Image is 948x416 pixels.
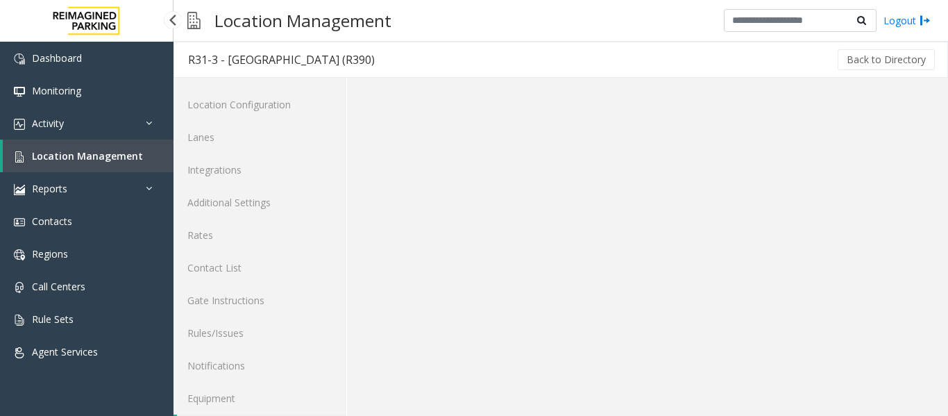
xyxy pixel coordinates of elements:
[32,117,64,130] span: Activity
[173,121,346,153] a: Lanes
[173,349,346,382] a: Notifications
[173,153,346,186] a: Integrations
[32,280,85,293] span: Call Centers
[14,315,25,326] img: 'icon'
[920,13,931,28] img: logout
[173,88,346,121] a: Location Configuration
[32,149,143,163] span: Location Management
[883,13,931,28] a: Logout
[14,217,25,228] img: 'icon'
[14,184,25,195] img: 'icon'
[14,347,25,358] img: 'icon'
[173,219,346,251] a: Rates
[32,313,74,326] span: Rule Sets
[14,86,25,97] img: 'icon'
[173,251,346,284] a: Contact List
[173,382,346,415] a: Equipment
[3,140,173,172] a: Location Management
[173,284,346,317] a: Gate Instructions
[14,282,25,293] img: 'icon'
[838,49,935,70] button: Back to Directory
[32,215,72,228] span: Contacts
[32,51,82,65] span: Dashboard
[14,119,25,130] img: 'icon'
[208,3,398,38] h3: Location Management
[32,247,68,260] span: Regions
[187,3,201,38] img: pageIcon
[32,182,67,195] span: Reports
[14,249,25,260] img: 'icon'
[173,317,346,349] a: Rules/Issues
[32,345,98,358] span: Agent Services
[173,186,346,219] a: Additional Settings
[32,84,81,97] span: Monitoring
[14,151,25,163] img: 'icon'
[188,51,375,69] div: R31-3 - [GEOGRAPHIC_DATA] (R390)
[14,53,25,65] img: 'icon'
